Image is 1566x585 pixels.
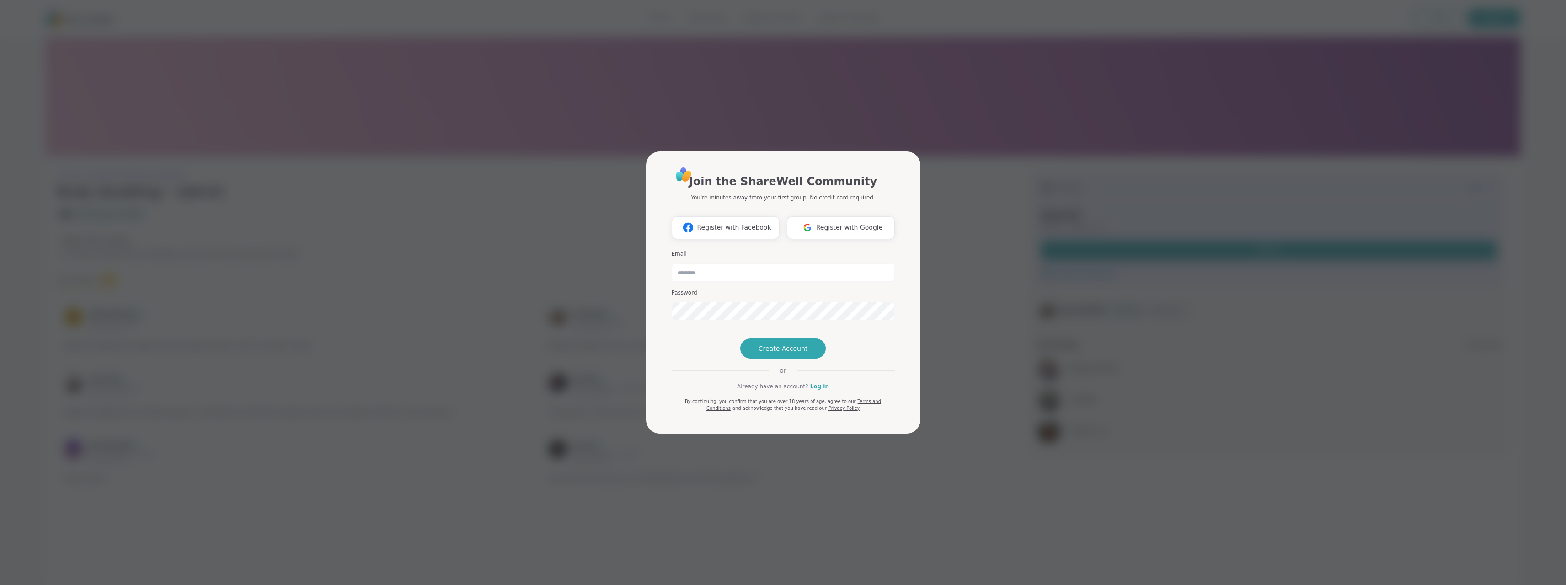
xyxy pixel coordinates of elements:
[672,250,895,258] h3: Email
[685,399,856,404] span: By continuing, you confirm that you are over 18 years of age, agree to our
[737,382,808,391] span: Already have an account?
[769,366,797,375] span: or
[810,382,829,391] a: Log in
[697,223,771,232] span: Register with Facebook
[691,193,875,202] p: You're minutes away from your first group. No credit card required.
[673,164,694,185] img: ShareWell Logo
[799,219,816,236] img: ShareWell Logomark
[732,406,827,411] span: and acknowledge that you have read our
[679,219,697,236] img: ShareWell Logomark
[672,216,780,239] button: Register with Facebook
[816,223,883,232] span: Register with Google
[828,406,860,411] a: Privacy Policy
[689,173,877,190] h1: Join the ShareWell Community
[787,216,895,239] button: Register with Google
[759,344,808,353] span: Create Account
[672,289,895,297] h3: Password
[740,338,826,359] button: Create Account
